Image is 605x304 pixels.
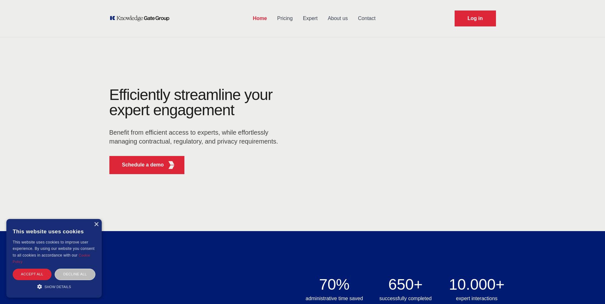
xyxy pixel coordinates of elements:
h2: 10.000+ [445,277,509,292]
span: Show details [45,285,71,289]
a: Cookie Policy [13,253,90,264]
span: This website uses cookies to improve user experience. By using our website you consent to all coo... [13,240,94,258]
h2: 70% [303,277,366,292]
div: Widget de chat [573,273,605,304]
a: Pricing [272,10,298,27]
a: Request Demo [455,11,496,26]
img: KGG Fifth Element RED [167,161,175,169]
div: Decline all [55,269,95,280]
p: Schedule a demo [122,161,164,169]
a: About us [323,10,353,27]
a: Home [248,10,272,27]
div: Show details [13,283,95,290]
button: Schedule a demoKGG Fifth Element RED [109,156,185,174]
div: Accept all [13,269,52,280]
p: Benefit from efficient access to experts, while effortlessly managing contractual, regulatory, an... [109,128,282,146]
a: Expert [298,10,323,27]
img: KGG Fifth Element RED [303,41,506,225]
div: This website uses cookies [13,224,95,239]
h1: Efficiently streamline your expert engagement [109,86,273,118]
a: Contact [353,10,381,27]
h2: 650+ [374,277,437,292]
div: Close [94,222,99,227]
a: KOL Knowledge Platform: Talk to Key External Experts (KEE) [109,15,174,22]
iframe: Chat Widget [573,273,605,304]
